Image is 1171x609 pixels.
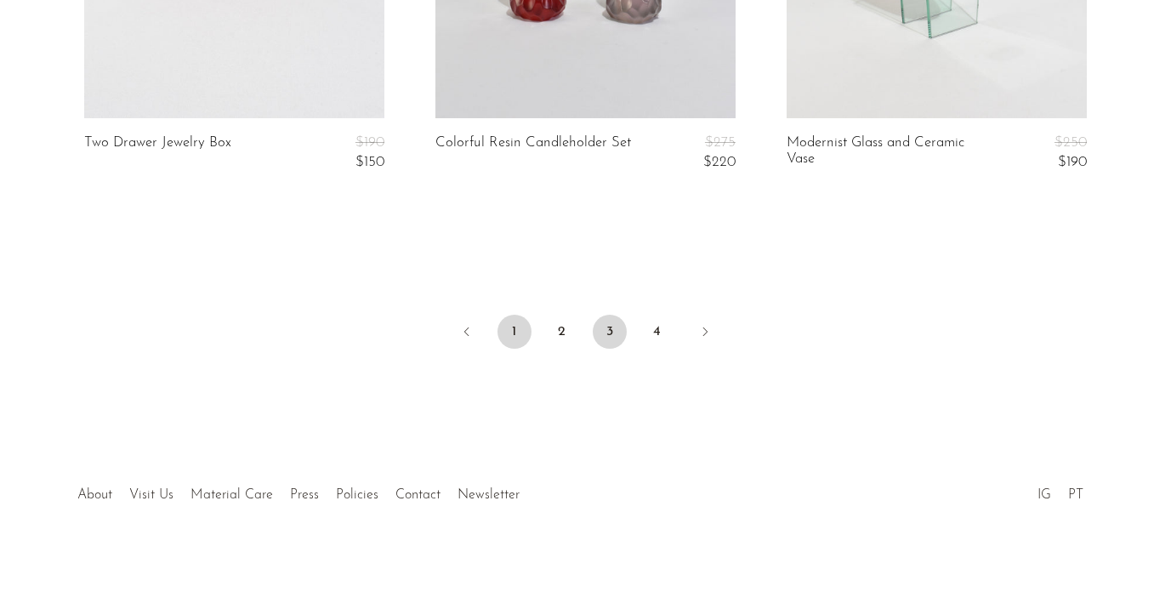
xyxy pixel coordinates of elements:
a: Material Care [190,488,273,502]
a: 2 [545,315,579,349]
a: About [77,488,112,502]
a: Visit Us [129,488,173,502]
ul: Social Medias [1029,475,1092,507]
span: $190 [355,135,384,150]
a: Modernist Glass and Ceramic Vase [787,135,986,170]
a: Previous [450,315,484,352]
a: Two Drawer Jewelry Box [84,135,231,170]
a: Policies [336,488,378,502]
a: Next [688,315,722,352]
ul: Quick links [69,475,528,507]
span: 3 [593,315,627,349]
a: Contact [395,488,441,502]
a: PT [1068,488,1083,502]
span: $190 [1058,155,1087,169]
span: $220 [703,155,736,169]
a: 4 [640,315,674,349]
span: $150 [355,155,384,169]
a: Colorful Resin Candleholder Set [435,135,631,170]
a: Press [290,488,319,502]
a: 1 [497,315,531,349]
span: $250 [1054,135,1087,150]
span: $275 [705,135,736,150]
a: IG [1037,488,1051,502]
